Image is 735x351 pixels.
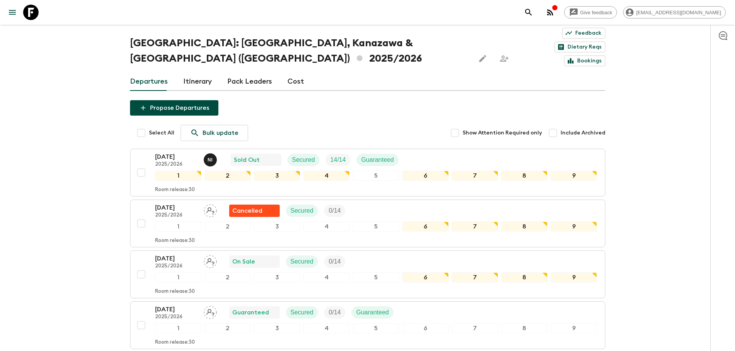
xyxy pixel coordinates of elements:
[353,323,399,333] div: 5
[497,51,512,66] span: Share this itinerary
[155,305,198,314] p: [DATE]
[232,206,262,215] p: Cancelled
[155,171,201,181] div: 1
[254,171,300,181] div: 3
[155,212,198,218] p: 2025/2026
[402,222,449,232] div: 6
[254,323,300,333] div: 3
[501,171,547,181] div: 8
[463,129,542,137] span: Show Attention Required only
[452,323,498,333] div: 7
[203,128,238,138] p: Bulk update
[181,125,248,141] a: Bulk update
[204,308,217,314] span: Assign pack leader
[562,28,605,39] a: Feedback
[324,306,345,319] div: Trip Fill
[501,222,547,232] div: 8
[551,272,597,282] div: 9
[130,301,605,349] button: [DATE]2025/2026Assign pack leaderGuaranteedSecuredTrip FillGuaranteed123456789Room release:30
[155,314,198,320] p: 2025/2026
[324,255,345,268] div: Trip Fill
[155,152,198,161] p: [DATE]
[551,323,597,333] div: 9
[330,155,346,165] p: 14 / 14
[204,156,218,162] span: Naoya Ishida
[286,205,318,217] div: Secured
[183,72,212,91] a: Itinerary
[402,323,449,333] div: 6
[234,155,260,165] p: Sold Out
[287,72,304,91] a: Cost
[303,323,350,333] div: 4
[303,222,350,232] div: 4
[353,222,399,232] div: 5
[5,5,20,20] button: menu
[303,171,350,181] div: 4
[204,257,217,264] span: Assign pack leader
[501,323,547,333] div: 8
[204,207,217,213] span: Assign pack leader
[232,308,269,317] p: Guaranteed
[291,206,314,215] p: Secured
[130,100,218,116] button: Propose Departures
[204,153,218,166] button: NI
[204,222,251,232] div: 2
[254,272,300,282] div: 3
[287,154,320,166] div: Secured
[155,161,198,168] p: 2025/2026
[521,5,536,20] button: search adventures
[155,222,201,232] div: 1
[227,72,272,91] a: Pack Leaders
[155,339,195,346] p: Room release: 30
[204,272,251,282] div: 2
[361,155,394,165] p: Guaranteed
[204,171,251,181] div: 2
[155,238,195,244] p: Room release: 30
[353,272,399,282] div: 5
[286,255,318,268] div: Secured
[475,51,490,66] button: Edit this itinerary
[452,272,498,282] div: 7
[130,72,168,91] a: Departures
[291,308,314,317] p: Secured
[501,272,547,282] div: 8
[632,10,725,15] span: [EMAIL_ADDRESS][DOMAIN_NAME]
[155,254,198,263] p: [DATE]
[561,129,605,137] span: Include Archived
[291,257,314,266] p: Secured
[402,171,449,181] div: 6
[155,203,198,212] p: [DATE]
[326,154,350,166] div: Trip Fill
[452,171,498,181] div: 7
[324,205,345,217] div: Trip Fill
[254,222,300,232] div: 3
[623,6,726,18] div: [EMAIL_ADDRESS][DOMAIN_NAME]
[353,171,399,181] div: 5
[329,308,341,317] p: 0 / 14
[155,323,201,333] div: 1
[232,257,255,266] p: On Sale
[356,308,389,317] p: Guaranteed
[329,206,341,215] p: 0 / 14
[292,155,315,165] p: Secured
[564,55,605,66] a: Bookings
[130,250,605,298] button: [DATE]2025/2026Assign pack leaderOn SaleSecuredTrip Fill123456789Room release:30
[130,35,469,66] h1: [GEOGRAPHIC_DATA]: [GEOGRAPHIC_DATA], Kanazawa & [GEOGRAPHIC_DATA] ([GEOGRAPHIC_DATA]) 2025/2026
[564,6,617,18] a: Give feedback
[155,289,195,295] p: Room release: 30
[452,222,498,232] div: 7
[204,323,251,333] div: 2
[130,149,605,196] button: [DATE]2025/2026Naoya IshidaSold OutSecuredTrip FillGuaranteed123456789Room release:30
[576,10,617,15] span: Give feedback
[286,306,318,319] div: Secured
[149,129,174,137] span: Select All
[155,272,201,282] div: 1
[155,263,198,269] p: 2025/2026
[551,222,597,232] div: 9
[130,200,605,247] button: [DATE]2025/2026Assign pack leaderFlash Pack cancellationSecuredTrip Fill123456789Room release:30
[155,187,195,193] p: Room release: 30
[402,272,449,282] div: 6
[303,272,350,282] div: 4
[208,157,213,163] p: N I
[554,42,605,52] a: Dietary Reqs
